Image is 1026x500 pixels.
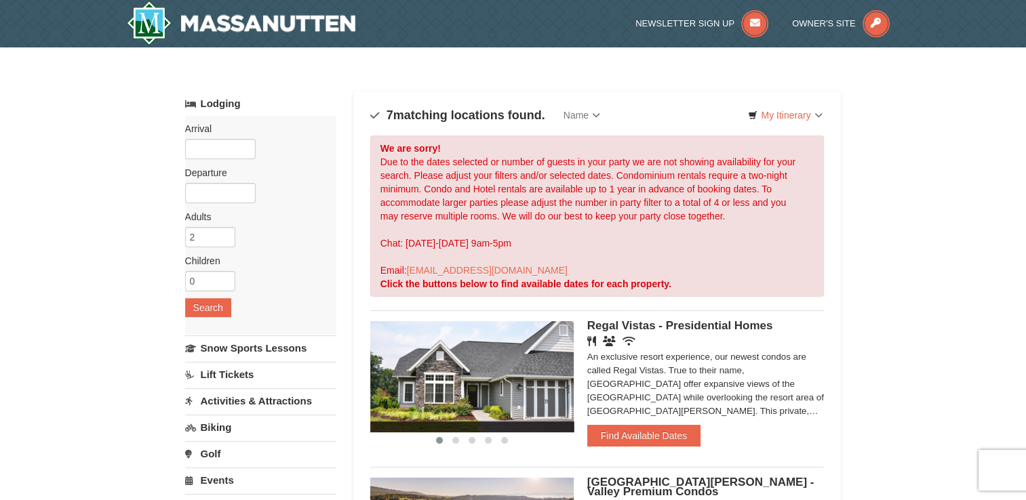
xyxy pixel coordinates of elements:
[587,319,773,332] span: Regal Vistas - Presidential Homes
[587,336,596,346] i: Restaurant
[185,415,336,440] a: Biking
[380,143,441,154] strong: We are sorry!
[185,467,336,493] a: Events
[185,254,326,268] label: Children
[603,336,616,346] i: Banquet Facilities
[587,425,701,446] button: Find Available Dates
[635,18,734,28] span: Newsletter Sign Up
[792,18,856,28] span: Owner's Site
[185,441,336,466] a: Golf
[185,388,336,413] a: Activities & Attractions
[185,298,231,317] button: Search
[370,108,545,122] h4: matching locations found.
[553,102,610,129] a: Name
[792,18,890,28] a: Owner's Site
[127,1,356,45] img: Massanutten Resort Logo
[370,136,825,297] div: Due to the dates selected or number of guests in your party we are not showing availability for y...
[587,350,825,418] div: An exclusive resort experience, our newest condos are called Regal Vistas. True to their name, [G...
[185,166,326,180] label: Departure
[623,336,635,346] i: Wireless Internet (free)
[185,91,336,116] a: Lodging
[407,265,568,276] a: [EMAIL_ADDRESS][DOMAIN_NAME]
[185,362,336,387] a: Lift Tickets
[185,122,326,136] label: Arrival
[739,105,831,125] a: My Itinerary
[387,108,393,122] span: 7
[127,1,356,45] a: Massanutten Resort
[185,210,326,224] label: Adults
[635,18,768,28] a: Newsletter Sign Up
[185,335,336,360] a: Snow Sports Lessons
[380,278,671,289] strong: Click the buttons below to find available dates for each property.
[587,476,814,498] span: [GEOGRAPHIC_DATA][PERSON_NAME] - Valley Premium Condos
